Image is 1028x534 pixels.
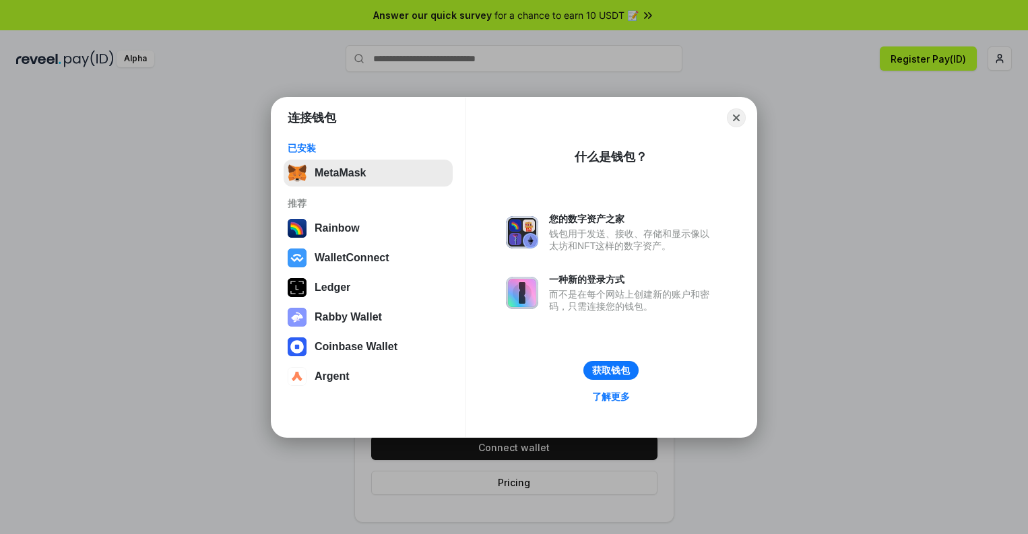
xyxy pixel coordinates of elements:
button: Close [727,108,746,127]
button: Coinbase Wallet [284,333,453,360]
div: 什么是钱包？ [575,149,647,165]
div: Ledger [315,281,350,294]
button: Rainbow [284,215,453,242]
div: 获取钱包 [592,364,630,376]
div: 了解更多 [592,391,630,403]
div: 钱包用于发送、接收、存储和显示像以太坊和NFT这样的数字资产。 [549,228,716,252]
button: Ledger [284,274,453,301]
img: svg+xml,%3Csvg%20fill%3D%22none%22%20height%3D%2233%22%20viewBox%3D%220%200%2035%2033%22%20width%... [288,164,307,182]
button: 获取钱包 [583,361,639,380]
div: Coinbase Wallet [315,341,397,353]
img: svg+xml,%3Csvg%20xmlns%3D%22http%3A%2F%2Fwww.w3.org%2F2000%2Fsvg%22%20width%3D%2228%22%20height%3... [288,278,307,297]
div: WalletConnect [315,252,389,264]
div: 已安装 [288,142,449,154]
a: 了解更多 [584,388,638,405]
h1: 连接钱包 [288,110,336,126]
div: MetaMask [315,167,366,179]
img: svg+xml,%3Csvg%20xmlns%3D%22http%3A%2F%2Fwww.w3.org%2F2000%2Fsvg%22%20fill%3D%22none%22%20viewBox... [506,216,538,248]
div: 推荐 [288,197,449,209]
button: MetaMask [284,160,453,187]
button: WalletConnect [284,244,453,271]
img: svg+xml,%3Csvg%20width%3D%22120%22%20height%3D%22120%22%20viewBox%3D%220%200%20120%20120%22%20fil... [288,219,307,238]
img: svg+xml,%3Csvg%20xmlns%3D%22http%3A%2F%2Fwww.w3.org%2F2000%2Fsvg%22%20fill%3D%22none%22%20viewBox... [288,308,307,327]
img: svg+xml,%3Csvg%20xmlns%3D%22http%3A%2F%2Fwww.w3.org%2F2000%2Fsvg%22%20fill%3D%22none%22%20viewBox... [506,277,538,309]
img: svg+xml,%3Csvg%20width%3D%2228%22%20height%3D%2228%22%20viewBox%3D%220%200%2028%2028%22%20fill%3D... [288,337,307,356]
div: Argent [315,370,350,382]
img: svg+xml,%3Csvg%20width%3D%2228%22%20height%3D%2228%22%20viewBox%3D%220%200%2028%2028%22%20fill%3D... [288,248,307,267]
img: svg+xml,%3Csvg%20width%3D%2228%22%20height%3D%2228%22%20viewBox%3D%220%200%2028%2028%22%20fill%3D... [288,367,307,386]
button: Argent [284,363,453,390]
div: 您的数字资产之家 [549,213,716,225]
div: Rainbow [315,222,360,234]
div: 一种新的登录方式 [549,273,716,286]
div: Rabby Wallet [315,311,382,323]
div: 而不是在每个网站上创建新的账户和密码，只需连接您的钱包。 [549,288,716,312]
button: Rabby Wallet [284,304,453,331]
